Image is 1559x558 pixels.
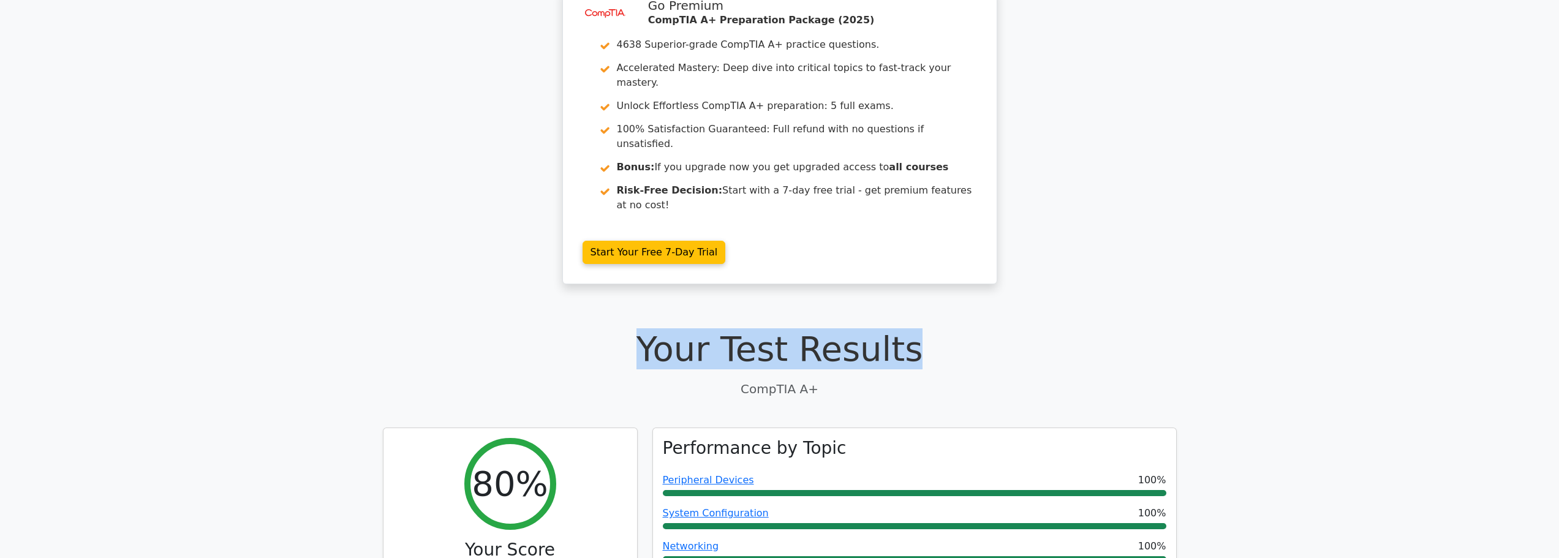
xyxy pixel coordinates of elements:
h1: Your Test Results [383,328,1177,369]
p: CompTIA A+ [383,380,1177,398]
h2: 80% [472,463,548,504]
a: Networking [663,540,719,552]
h3: Performance by Topic [663,438,847,459]
span: 100% [1138,539,1166,554]
a: System Configuration [663,507,769,519]
span: 100% [1138,473,1166,488]
span: 100% [1138,506,1166,521]
a: Start Your Free 7-Day Trial [583,241,726,264]
a: Peripheral Devices [663,474,754,486]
